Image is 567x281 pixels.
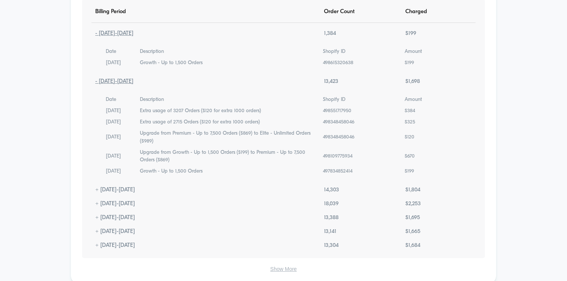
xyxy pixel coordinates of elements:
[402,78,424,85] div: $ 1,698
[402,242,424,249] div: $ 1,684
[323,119,354,126] div: 498348458046
[106,153,121,160] div: [DATE]
[140,48,164,56] div: Description
[91,215,139,221] div: + [DATE] - [DATE]
[106,48,116,56] div: Date
[402,187,424,193] div: $ 1,804
[82,266,485,272] button: Show More
[106,59,121,67] div: [DATE]
[320,242,342,249] div: 13,304
[405,59,414,67] div: $ 199
[140,119,260,126] div: Extra usage of 2715 Orders ($120 for extra 1000 orders)
[320,9,358,15] div: Order Count
[106,107,121,115] div: [DATE]
[140,149,312,164] div: Upgrade from Growth - Up to 1,500 Orders ($199) to Premium - Up to 7,500 Orders ($869)
[320,187,343,193] div: 14,303
[106,96,116,104] div: Date
[405,119,415,126] div: $ 325
[140,107,261,115] div: Extra usage of 3207 Orders ($120 for extra 1000 orders)
[140,168,202,175] div: Growth - Up to 1,500 Orders
[140,130,312,145] div: Upgrade from Premium - Up to 7,500 Orders ($869) to Elite - Unlimited Orders ($989)
[320,30,340,37] div: 1,384
[320,215,342,221] div: 13,388
[323,59,353,67] div: 498615320638
[405,134,414,141] div: $ 120
[405,153,415,160] div: $ 670
[323,48,345,56] div: Shopify ID
[323,96,345,104] div: Shopify ID
[405,107,415,115] div: $ 384
[106,134,121,141] div: [DATE]
[402,30,420,37] div: $ 199
[405,48,422,56] div: Amount
[323,168,352,175] div: 497834852414
[323,107,351,115] div: 498551717950
[402,201,424,207] div: $ 2,253
[91,30,137,37] div: - [DATE] - [DATE]
[323,134,354,141] div: 498348458046
[106,119,121,126] div: [DATE]
[405,96,422,104] div: Amount
[320,228,340,235] div: 13,141
[91,187,139,193] div: + [DATE] - [DATE]
[140,59,202,67] div: Growth - Up to 1,500 Orders
[402,228,424,235] div: $ 1,665
[402,215,424,221] div: $ 1,695
[140,96,164,104] div: Description
[91,201,139,207] div: + [DATE] - [DATE]
[402,9,431,15] div: Charged
[91,228,139,235] div: + [DATE] - [DATE]
[106,168,121,175] div: [DATE]
[91,242,139,249] div: + [DATE] - [DATE]
[405,168,414,175] div: $ 199
[91,9,130,15] div: Billing Period
[320,78,342,85] div: 13,423
[91,78,137,85] div: - [DATE] - [DATE]
[323,153,352,160] div: 498109775934
[320,201,342,207] div: 18,039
